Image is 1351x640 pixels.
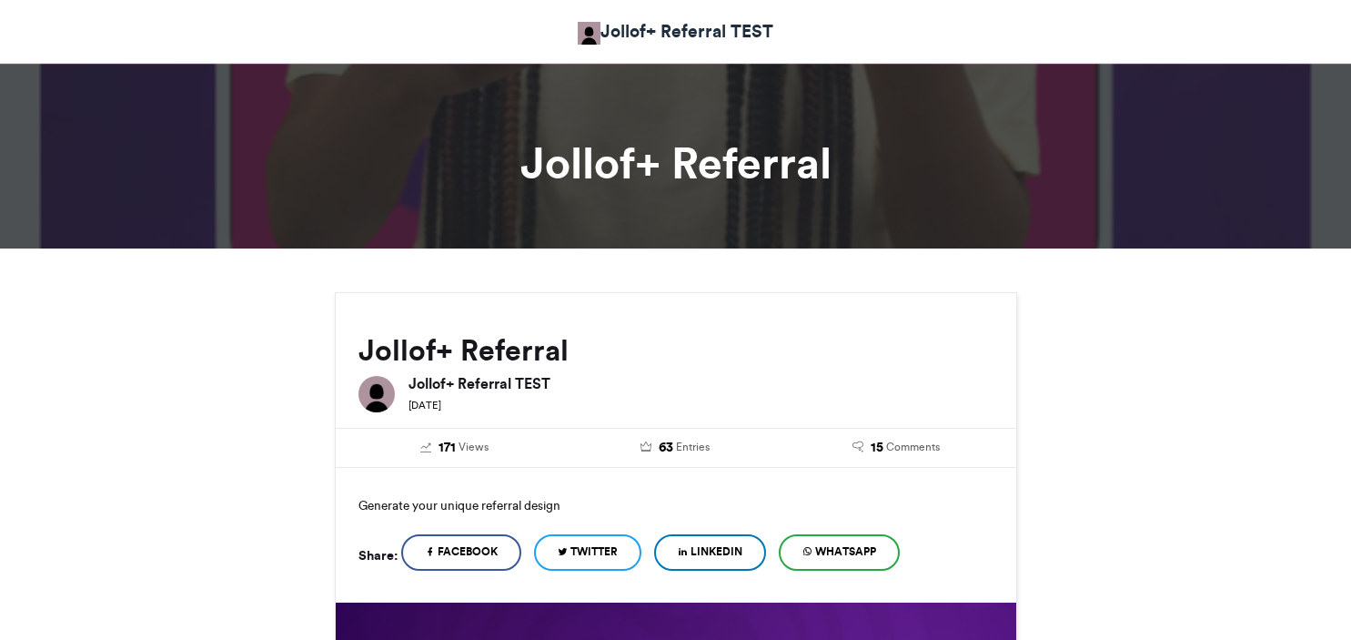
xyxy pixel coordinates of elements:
[578,18,773,45] a: Jollof+ Referral TEST
[691,543,742,560] span: LinkedIn
[171,141,1181,185] h1: Jollof+ Referral
[358,438,552,458] a: 171 Views
[815,543,876,560] span: WhatsApp
[654,534,766,571] a: LinkedIn
[886,439,940,455] span: Comments
[579,438,772,458] a: 63 Entries
[570,543,618,560] span: Twitter
[676,439,710,455] span: Entries
[659,438,673,458] span: 63
[408,376,993,391] h6: Jollof+ Referral TEST
[779,534,900,571] a: WhatsApp
[401,534,521,571] a: Facebook
[358,491,993,520] p: Generate your unique referral design
[358,334,993,367] h2: Jollof+ Referral
[358,376,395,412] img: Jollof+ Referral TEST
[439,438,456,458] span: 171
[578,22,600,45] img: Jollof+ Referral TEST
[358,543,398,567] h5: Share:
[871,438,883,458] span: 15
[800,438,993,458] a: 15 Comments
[534,534,641,571] a: Twitter
[459,439,489,455] span: Views
[438,543,498,560] span: Facebook
[408,399,441,411] small: [DATE]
